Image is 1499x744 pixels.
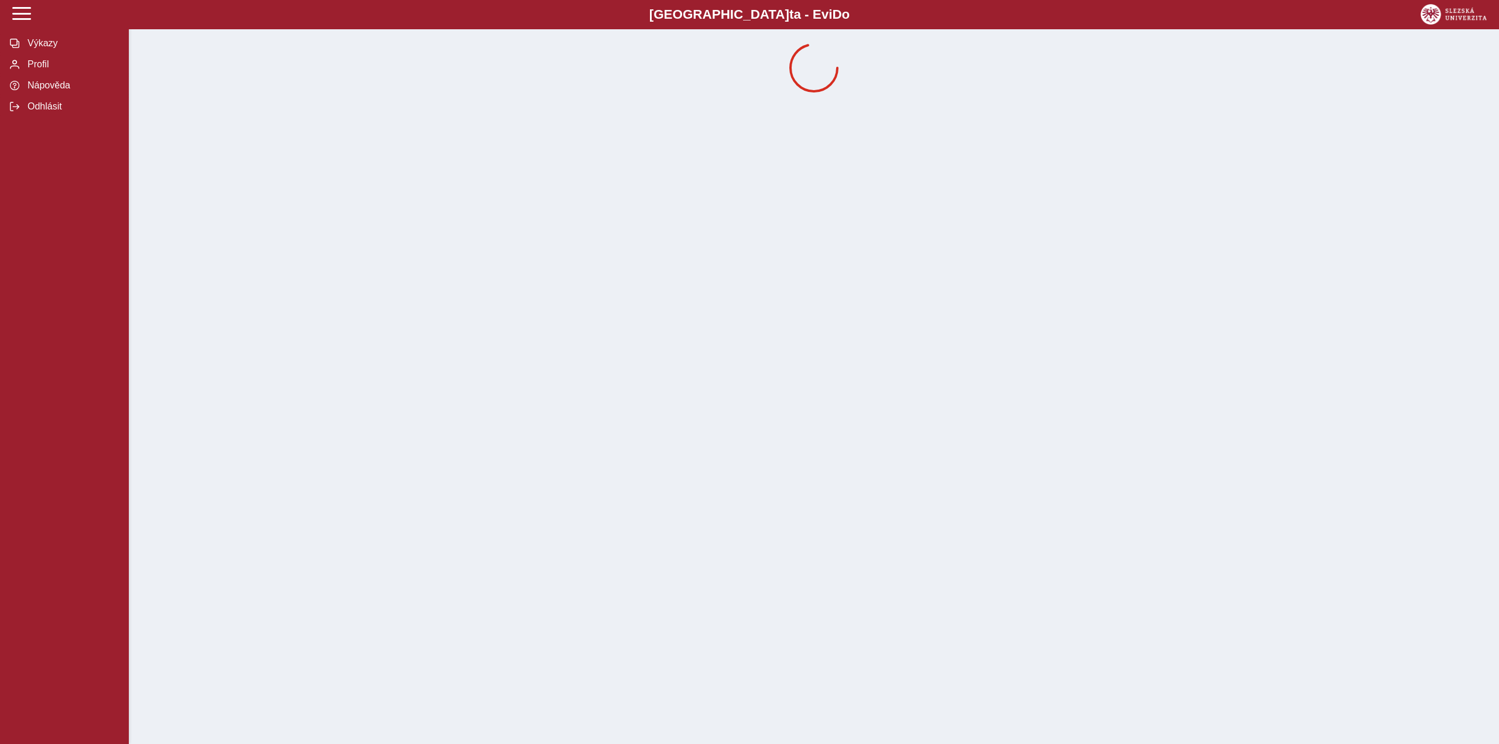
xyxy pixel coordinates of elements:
span: Profil [24,59,119,70]
span: o [842,7,850,22]
span: Odhlásit [24,101,119,112]
b: [GEOGRAPHIC_DATA] a - Evi [35,7,1464,22]
span: D [832,7,841,22]
span: Výkazy [24,38,119,49]
span: t [789,7,793,22]
img: logo_web_su.png [1421,4,1487,25]
span: Nápověda [24,80,119,91]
